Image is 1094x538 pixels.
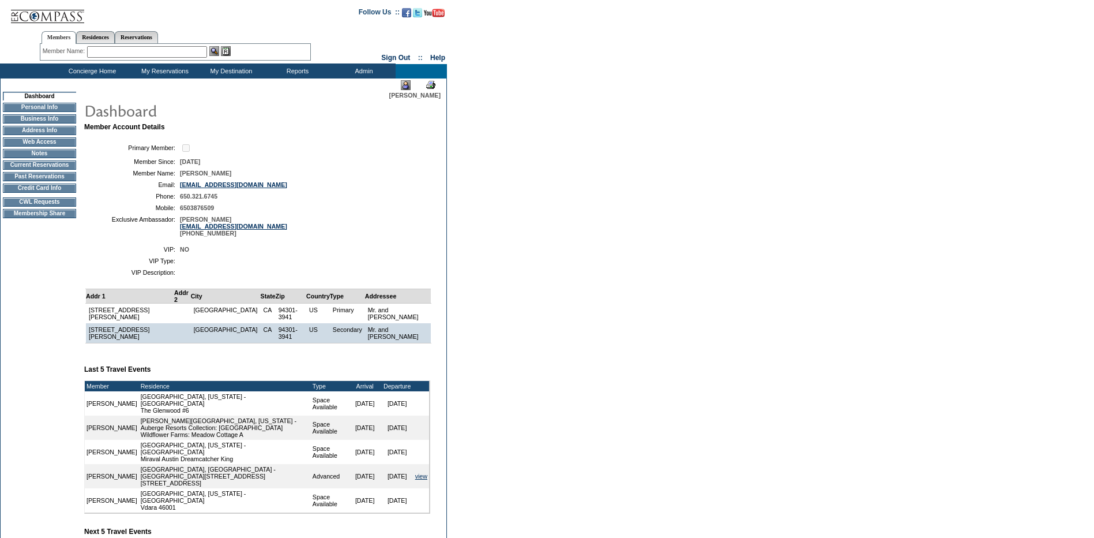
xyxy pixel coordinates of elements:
td: Exclusive Ambassador: [89,216,175,237]
td: Reports [263,64,329,79]
td: Arrival [349,381,381,391]
span: 6503876509 [180,204,214,211]
td: Addressee [365,289,431,303]
a: Follow us on Twitter [413,12,422,18]
span: [PERSON_NAME] [PHONE_NUMBER] [180,216,287,237]
span: [DATE] [180,158,200,165]
td: Email: [89,181,175,188]
td: Admin [329,64,396,79]
td: City [191,289,261,303]
td: [DATE] [381,488,413,513]
a: [EMAIL_ADDRESS][DOMAIN_NAME] [180,181,287,188]
td: 94301-3941 [276,303,306,323]
img: Impersonate [401,80,411,90]
td: Personal Info [3,103,76,112]
b: Next 5 Travel Events [84,528,152,536]
td: [GEOGRAPHIC_DATA] [191,303,261,323]
a: Help [430,54,445,62]
td: Space Available [311,416,349,440]
td: [PERSON_NAME] [85,391,139,416]
td: Space Available [311,488,349,513]
td: [GEOGRAPHIC_DATA], [GEOGRAPHIC_DATA] - [GEOGRAPHIC_DATA][STREET_ADDRESS] [STREET_ADDRESS] [139,464,311,488]
img: Print Dashboard [426,81,435,89]
span: [PERSON_NAME] [389,92,441,99]
td: US [306,323,330,343]
span: [PERSON_NAME] [180,170,231,177]
td: Member Since: [89,158,175,165]
td: Current Reservations [3,160,76,170]
td: My Reservations [130,64,197,79]
td: [STREET_ADDRESS][PERSON_NAME] [86,303,174,323]
img: Follow us on Twitter [413,8,422,17]
td: [STREET_ADDRESS][PERSON_NAME] [86,323,174,343]
a: Reservations [115,31,158,43]
span: 650.321.6745 [180,193,217,200]
a: Become our fan on Facebook [402,12,411,18]
td: Past Reservations [3,172,76,181]
a: view [415,473,427,480]
td: [DATE] [381,464,413,488]
td: Residence [139,381,311,391]
a: Members [42,31,77,44]
td: Secondary [330,323,365,343]
td: Primary [330,303,365,323]
img: Reservations [221,46,231,56]
td: [DATE] [381,440,413,464]
td: VIP Type: [89,257,175,264]
td: US [306,303,330,323]
td: Mr. and [PERSON_NAME] [365,323,431,343]
td: [PERSON_NAME] [85,488,139,513]
td: Mobile: [89,204,175,211]
td: Notes [3,149,76,158]
td: [PERSON_NAME] [85,464,139,488]
td: Addr 2 [174,289,191,303]
td: [DATE] [349,488,381,513]
td: [GEOGRAPHIC_DATA], [US_STATE] - [GEOGRAPHIC_DATA] Miraval Austin Dreamcatcher King [139,440,311,464]
td: [GEOGRAPHIC_DATA], [US_STATE] - [GEOGRAPHIC_DATA] Vdara 46001 [139,488,311,513]
td: Zip [276,289,306,303]
td: Credit Card Info [3,184,76,193]
td: State [261,289,276,303]
td: 94301-3941 [276,323,306,343]
td: [PERSON_NAME][GEOGRAPHIC_DATA], [US_STATE] - Auberge Resorts Collection: [GEOGRAPHIC_DATA] Wildfl... [139,416,311,440]
td: Business Info [3,114,76,124]
td: Follow Us :: [359,7,400,21]
td: My Destination [197,64,263,79]
td: Phone: [89,193,175,200]
td: [DATE] [381,416,413,440]
td: [DATE] [349,416,381,440]
td: VIP Description: [89,269,175,276]
b: Last 5 Travel Events [84,365,151,373]
td: [DATE] [349,440,381,464]
td: Advanced [311,464,349,488]
td: VIP: [89,246,175,253]
img: View [209,46,219,56]
td: [DATE] [381,391,413,416]
td: Member [85,381,139,391]
div: Member Name: [43,46,87,56]
td: Web Access [3,137,76,147]
a: [EMAIL_ADDRESS][DOMAIN_NAME] [180,223,287,230]
td: CA [261,323,276,343]
td: [PERSON_NAME] [85,416,139,440]
td: Departure [381,381,413,391]
td: Member Name: [89,170,175,177]
td: Membership Share [3,209,76,218]
td: Type [330,289,365,303]
td: Primary Member: [89,143,175,154]
td: [GEOGRAPHIC_DATA] [191,323,261,343]
td: CWL Requests [3,197,76,207]
td: [PERSON_NAME] [85,440,139,464]
img: Subscribe to our YouTube Channel [424,9,445,17]
td: Country [306,289,330,303]
td: [GEOGRAPHIC_DATA], [US_STATE] - [GEOGRAPHIC_DATA] The Glenwood #6 [139,391,311,416]
span: NO [180,246,189,253]
td: Space Available [311,440,349,464]
td: CA [261,303,276,323]
a: Subscribe to our YouTube Channel [424,12,445,18]
td: [DATE] [349,391,381,416]
a: Sign Out [381,54,410,62]
td: Space Available [311,391,349,416]
a: Residences [76,31,115,43]
td: Type [311,381,349,391]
